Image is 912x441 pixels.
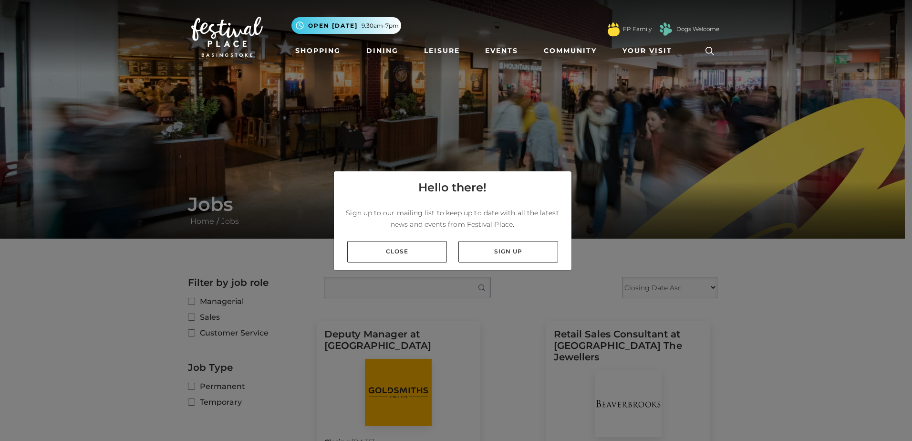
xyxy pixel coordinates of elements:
p: Sign up to our mailing list to keep up to date with all the latest news and events from Festival ... [342,207,564,230]
a: Events [481,42,522,60]
h4: Hello there! [418,179,487,196]
a: Dogs Welcome! [676,25,721,33]
span: Open [DATE] [308,21,358,30]
span: 9.30am-7pm [362,21,399,30]
img: Festival Place Logo [191,17,263,57]
a: Dining [363,42,402,60]
a: FP Family [623,25,652,33]
a: Your Visit [619,42,681,60]
a: Close [347,241,447,262]
a: Community [540,42,601,60]
span: Your Visit [622,46,672,56]
a: Leisure [420,42,464,60]
button: Open [DATE] 9.30am-7pm [291,17,401,34]
a: Sign up [458,241,558,262]
a: Shopping [291,42,344,60]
